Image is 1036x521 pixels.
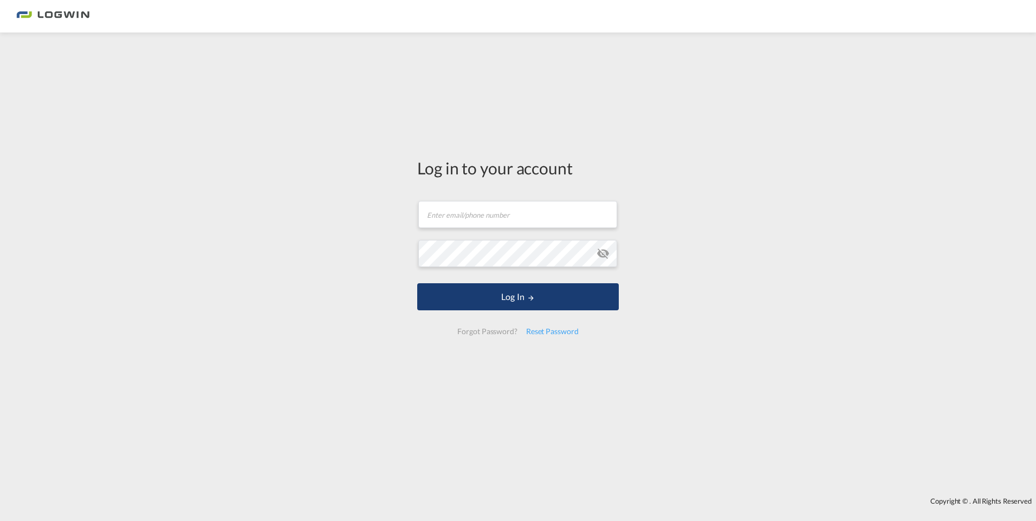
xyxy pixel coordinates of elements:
md-icon: icon-eye-off [597,247,610,260]
button: LOGIN [417,283,619,310]
div: Log in to your account [417,157,619,179]
img: 2761ae10d95411efa20a1f5e0282d2d7.png [16,4,89,29]
div: Forgot Password? [453,322,521,341]
div: Reset Password [522,322,583,341]
input: Enter email/phone number [418,201,617,228]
